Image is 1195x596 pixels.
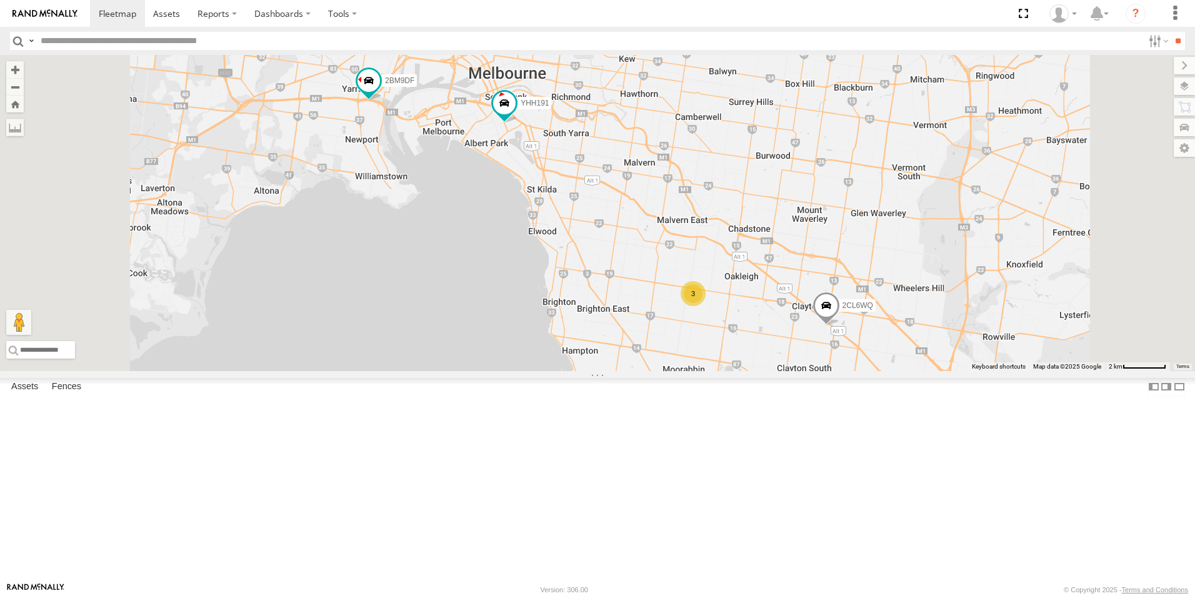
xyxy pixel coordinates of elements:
[5,378,44,395] label: Assets
[385,76,414,85] span: 2BM9DF
[521,99,549,107] span: YHH191
[1160,378,1172,396] label: Dock Summary Table to the Right
[1122,586,1188,594] a: Terms and Conditions
[1105,362,1170,371] button: Map Scale: 2 km per 66 pixels
[1176,364,1189,369] a: Terms (opens in new tab)
[541,586,588,594] div: Version: 306.00
[842,302,873,310] span: 2CL6WQ
[6,310,31,335] button: Drag Pegman onto the map to open Street View
[6,119,24,136] label: Measure
[7,584,64,596] a: Visit our Website
[1147,378,1160,396] label: Dock Summary Table to the Left
[1126,4,1146,24] i: ?
[6,96,24,112] button: Zoom Home
[26,32,36,50] label: Search Query
[1045,4,1081,23] div: Sean Aliphon
[1174,139,1195,157] label: Map Settings
[6,78,24,96] button: Zoom out
[1173,378,1186,396] label: Hide Summary Table
[1064,586,1188,594] div: © Copyright 2025 -
[972,362,1026,371] button: Keyboard shortcuts
[6,61,24,78] button: Zoom in
[1033,363,1101,370] span: Map data ©2025 Google
[681,281,706,306] div: 3
[1109,363,1122,370] span: 2 km
[12,9,77,18] img: rand-logo.svg
[1144,32,1171,50] label: Search Filter Options
[46,378,87,395] label: Fences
